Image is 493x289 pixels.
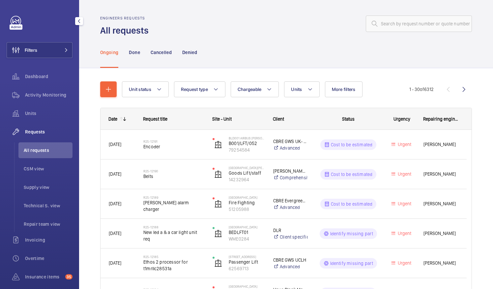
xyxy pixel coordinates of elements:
span: Site - Unit [212,116,232,122]
p: 51205988 [229,206,265,213]
img: elevator.svg [214,200,222,208]
span: Insurance items [25,274,63,280]
img: elevator.svg [214,170,222,178]
p: [STREET_ADDRESS] [229,255,265,259]
button: More filters [325,81,362,97]
img: elevator.svg [214,141,222,149]
h1: All requests [100,24,153,37]
img: elevator.svg [214,259,222,267]
span: [PERSON_NAME] [423,141,458,148]
span: All requests [24,147,72,154]
a: Client specific [273,234,308,240]
p: Denied [182,49,197,56]
span: [PERSON_NAME] [423,230,458,237]
h2: R25-12191 [143,139,204,143]
span: Urgency [393,116,410,122]
p: CBRE GWS UK- Airbus [PERSON_NAME] [273,138,308,145]
img: elevator.svg [214,230,222,238]
p: [GEOGRAPHIC_DATA] [229,195,265,199]
span: Request type [181,87,208,92]
span: Dashboard [25,73,72,80]
span: 1 - 30 6312 [409,87,434,92]
p: 62569713 [229,265,265,272]
p: Identify missing part [330,260,373,267]
p: Ongoing [100,49,118,56]
span: Urgent [396,171,411,177]
p: Goods Lift/staff [229,170,265,176]
span: Activity Monitoring [25,92,72,98]
span: [DATE] [109,142,121,147]
h2: R25-12189 [143,195,204,199]
span: [PERSON_NAME] alarm charger [143,199,204,213]
span: Requests [25,129,72,135]
span: [DATE] [109,201,121,206]
p: Cancelled [151,49,172,56]
span: 35 [65,274,72,279]
h2: Engineers requests [100,16,153,20]
a: Advanced [273,145,308,151]
h2: R25-12188 [143,225,204,229]
span: Units [291,87,302,92]
button: Chargeable [231,81,279,97]
button: Filters [7,42,72,58]
a: Advanced [273,263,308,270]
p: 14232964 [229,176,265,183]
h2: R25-12190 [143,169,204,173]
span: [DATE] [109,171,121,177]
span: Request title [143,116,167,122]
p: Done [129,49,140,56]
span: Urgent [396,260,411,266]
p: [GEOGRAPHIC_DATA] [229,284,265,288]
button: Units [284,81,319,97]
p: [GEOGRAPHIC_DATA][PERSON_NAME][PERSON_NAME] [229,166,265,170]
p: Cost to be estimated [331,201,373,207]
span: Urgent [396,142,411,147]
span: Filters [25,47,37,53]
span: [PERSON_NAME] [423,170,458,178]
p: [PERSON_NAME] Hospitality International [273,168,308,174]
span: Client [273,116,284,122]
p: Cost to be estimated [331,171,373,178]
h2: R25-12185 [143,255,204,259]
span: More filters [332,87,356,92]
span: [PERSON_NAME] [423,259,458,267]
span: Repairing engineer [423,116,459,122]
p: DLR [273,227,308,234]
p: B001/LFT/052 [229,140,265,147]
div: Date [108,116,117,122]
span: of [420,87,424,92]
span: Status [342,116,355,122]
span: Urgent [396,231,411,236]
span: Unit status [129,87,151,92]
span: Urgent [396,201,411,206]
span: Ethos 2 processor for t1mrllc28531a [143,259,204,272]
span: CSM view [24,165,72,172]
p: Cost to be estimated [331,141,373,148]
span: Chargeable [238,87,262,92]
p: [GEOGRAPHIC_DATA] [229,225,265,229]
span: Repair team view [24,221,72,227]
p: 79254584 [229,147,265,153]
p: CBRE Evergreen House [273,197,308,204]
span: Invoicing [25,237,72,243]
span: Overtime [25,255,72,262]
span: Belts [143,173,204,180]
span: [DATE] [109,231,121,236]
span: Encoder [143,143,204,150]
span: New led a & a car light unit req [143,229,204,242]
p: BEDLFT01 [229,229,265,236]
button: Request type [174,81,225,97]
p: Passenger Lift [229,259,265,265]
p: CBRE GWS UCLH [273,257,308,263]
p: Bld001 Airbus [PERSON_NAME] [229,136,265,140]
button: Unit status [122,81,169,97]
p: Fire Fighting [229,199,265,206]
span: [DATE] [109,260,121,266]
span: Units [25,110,72,117]
a: Comprehensive [273,174,308,181]
span: [PERSON_NAME] [423,200,458,208]
a: Advanced [273,204,308,211]
input: Search by request number or quote number [366,15,472,32]
p: WME0284 [229,236,265,242]
span: Supply view [24,184,72,190]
